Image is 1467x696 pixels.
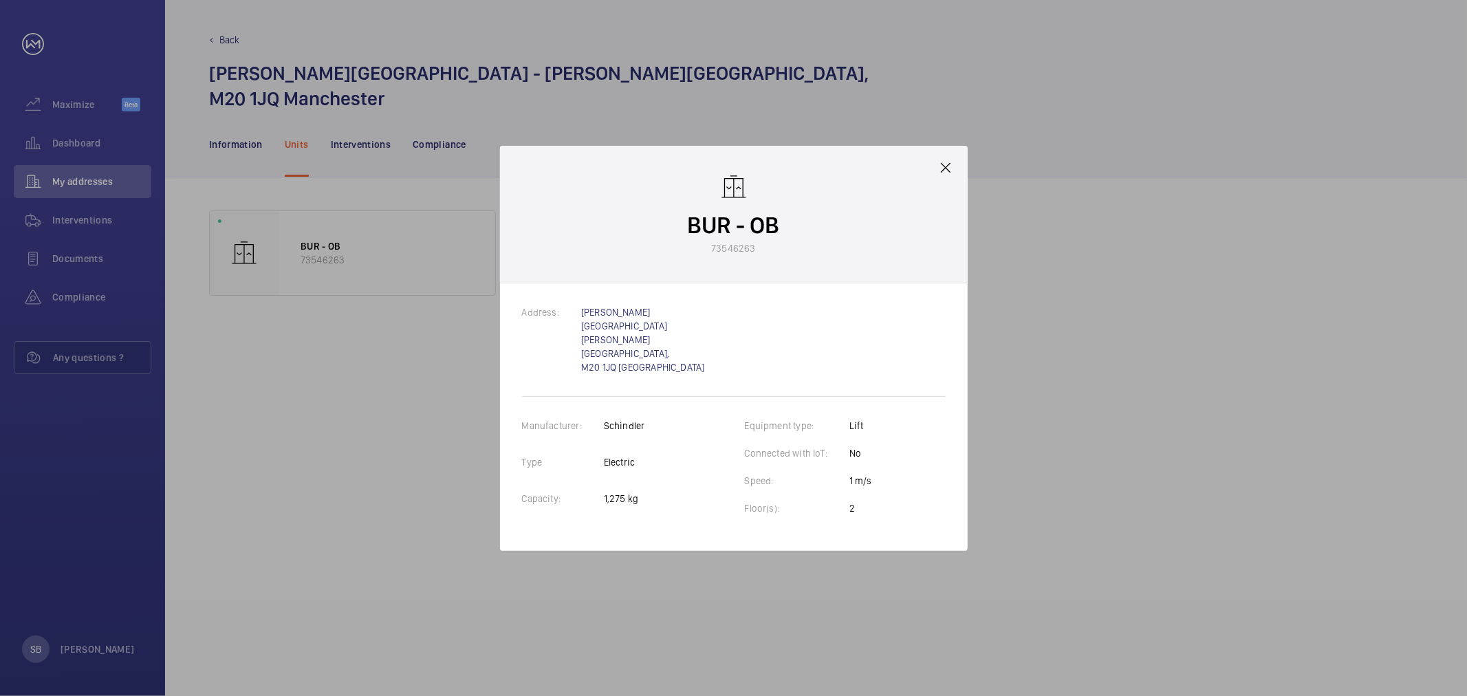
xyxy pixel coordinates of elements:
p: 73546263 [711,241,755,255]
label: Floor(s): [745,503,802,514]
p: Schindler [604,419,645,433]
a: [PERSON_NAME][GEOGRAPHIC_DATA] [PERSON_NAME][GEOGRAPHIC_DATA], M20 1JQ [GEOGRAPHIC_DATA] [581,307,705,373]
label: Type [522,457,565,468]
label: Equipment type: [745,420,836,431]
p: Electric [604,455,645,469]
p: No [849,446,872,460]
img: elevator.svg [720,173,748,201]
p: Lift [849,419,872,433]
p: 1,275 kg [604,492,645,505]
label: Manufacturer: [522,420,604,431]
p: 2 [849,501,872,515]
p: BUR - OB [688,209,780,241]
label: Speed: [745,475,796,486]
label: Connected with IoT: [745,448,849,459]
label: Capacity: [522,493,583,504]
p: 1 m/s [849,474,872,488]
label: Address: [522,307,581,318]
